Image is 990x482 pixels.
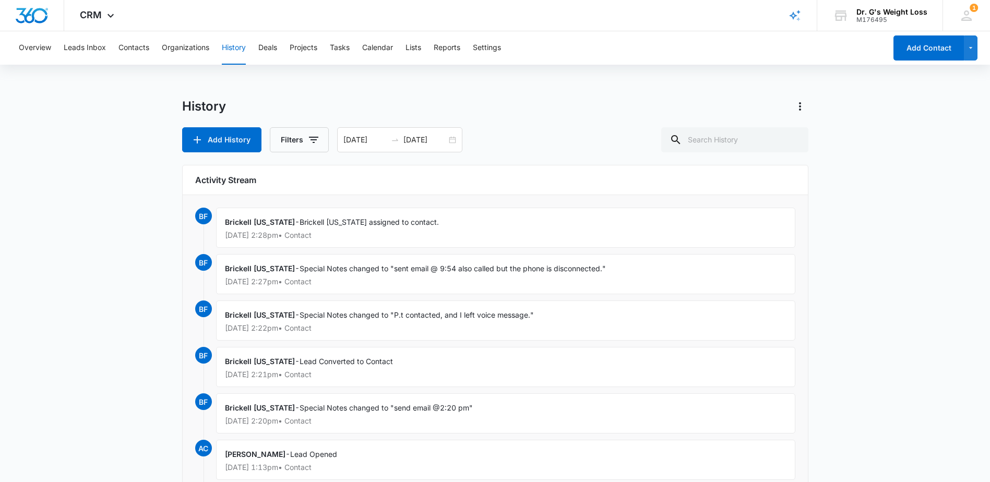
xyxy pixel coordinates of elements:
button: Overview [19,31,51,65]
span: Special Notes changed to "send email @2:20 pm" [300,403,473,412]
button: Deals [258,31,277,65]
button: Reports [434,31,460,65]
button: Organizations [162,31,209,65]
button: Add Contact [893,35,964,61]
span: Special Notes changed to "P.t contacted, and I left voice message." [300,310,534,319]
button: Calendar [362,31,393,65]
span: BF [195,208,212,224]
input: Search History [661,127,808,152]
button: Contacts [118,31,149,65]
span: Brickell [US_STATE] [225,310,295,319]
h6: Activity Stream [195,174,795,186]
p: [DATE] 2:21pm • Contact [225,371,786,378]
span: to [391,136,399,144]
button: Tasks [330,31,350,65]
div: account id [856,16,927,23]
input: End date [403,134,447,146]
input: Start date [343,134,387,146]
p: [DATE] 2:20pm • Contact [225,417,786,425]
button: Projects [290,31,317,65]
span: Special Notes changed to "sent email @ 9:54 also called but the phone is disconnected." [300,264,606,273]
div: - [216,393,795,433]
span: [PERSON_NAME] [225,450,285,459]
div: - [216,208,795,248]
div: - [216,347,795,387]
span: BF [195,393,212,410]
span: Brickell [US_STATE] [225,264,295,273]
div: - [216,300,795,341]
button: Filters [270,127,329,152]
p: [DATE] 1:13pm • Contact [225,464,786,471]
button: History [222,31,246,65]
button: Settings [473,31,501,65]
span: Lead Converted to Contact [300,357,393,366]
button: Actions [792,98,808,115]
p: [DATE] 2:27pm • Contact [225,278,786,285]
p: [DATE] 2:28pm • Contact [225,232,786,239]
span: swap-right [391,136,399,144]
button: Add History [182,127,261,152]
button: Lists [405,31,421,65]
span: Brickell [US_STATE] [225,357,295,366]
button: Leads Inbox [64,31,106,65]
div: - [216,254,795,294]
span: Brickell [US_STATE] assigned to contact. [300,218,439,226]
span: Brickell [US_STATE] [225,403,295,412]
span: Lead Opened [290,450,337,459]
div: account name [856,8,927,16]
p: [DATE] 2:22pm • Contact [225,324,786,332]
span: CRM [80,9,102,20]
span: AC [195,440,212,456]
span: BF [195,254,212,271]
div: notifications count [970,4,978,12]
span: BF [195,300,212,317]
div: - [216,440,795,480]
span: Brickell [US_STATE] [225,218,295,226]
h1: History [182,99,226,114]
span: BF [195,347,212,364]
span: 1 [970,4,978,12]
